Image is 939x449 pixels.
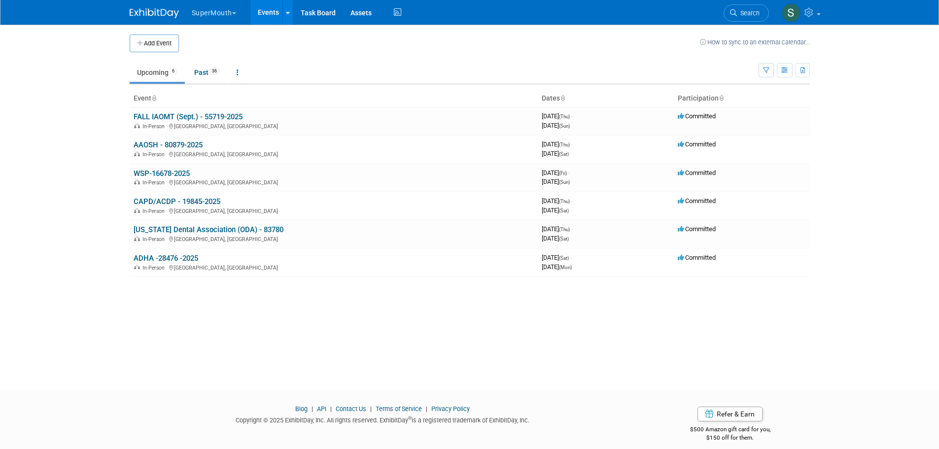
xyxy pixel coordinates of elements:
[142,123,168,130] span: In-Person
[678,112,716,120] span: Committed
[559,171,567,176] span: (Fri)
[542,169,570,176] span: [DATE]
[559,142,570,147] span: (Thu)
[187,63,227,82] a: Past36
[542,207,569,214] span: [DATE]
[130,63,185,82] a: Upcoming6
[408,415,412,421] sup: ®
[134,265,140,270] img: In-Person Event
[130,90,538,107] th: Event
[538,90,674,107] th: Dates
[700,38,810,46] a: How to sync to an external calendar...
[542,197,573,205] span: [DATE]
[134,151,140,156] img: In-Person Event
[134,150,534,158] div: [GEOGRAPHIC_DATA], [GEOGRAPHIC_DATA]
[559,179,570,185] span: (Sun)
[142,236,168,242] span: In-Person
[697,407,763,421] a: Refer & Earn
[559,265,572,270] span: (Mon)
[130,414,636,425] div: Copyright © 2025 ExhibitDay, Inc. All rights reserved. ExhibitDay is a registered trademark of Ex...
[559,199,570,204] span: (Thu)
[134,225,283,234] a: [US_STATE] Dental Association (ODA) - 83780
[134,140,203,149] a: AAOSH - 80879-2025
[542,235,569,242] span: [DATE]
[336,405,366,413] a: Contact Us
[674,90,810,107] th: Participation
[724,4,769,22] a: Search
[134,208,140,213] img: In-Person Event
[169,68,177,75] span: 6
[542,263,572,271] span: [DATE]
[719,94,724,102] a: Sort by Participation Type
[542,254,572,261] span: [DATE]
[568,169,570,176] span: -
[295,405,308,413] a: Blog
[134,235,534,242] div: [GEOGRAPHIC_DATA], [GEOGRAPHIC_DATA]
[559,236,569,242] span: (Sat)
[317,405,326,413] a: API
[678,197,716,205] span: Committed
[542,122,570,129] span: [DATE]
[328,405,334,413] span: |
[134,236,140,241] img: In-Person Event
[782,3,800,22] img: Samantha Meyers
[559,227,570,232] span: (Thu)
[134,112,243,121] a: FALL IAOMT (Sept.) - 55719-2025
[678,225,716,233] span: Committed
[134,122,534,130] div: [GEOGRAPHIC_DATA], [GEOGRAPHIC_DATA]
[737,9,760,17] span: Search
[678,254,716,261] span: Committed
[570,254,572,261] span: -
[559,114,570,119] span: (Thu)
[142,208,168,214] span: In-Person
[542,178,570,185] span: [DATE]
[134,178,534,186] div: [GEOGRAPHIC_DATA], [GEOGRAPHIC_DATA]
[142,179,168,186] span: In-Person
[130,8,179,18] img: ExhibitDay
[571,225,573,233] span: -
[542,112,573,120] span: [DATE]
[134,207,534,214] div: [GEOGRAPHIC_DATA], [GEOGRAPHIC_DATA]
[678,169,716,176] span: Committed
[309,405,315,413] span: |
[559,208,569,213] span: (Sat)
[134,123,140,128] img: In-Person Event
[151,94,156,102] a: Sort by Event Name
[651,434,810,442] div: $150 off for them.
[559,123,570,129] span: (Sun)
[431,405,470,413] a: Privacy Policy
[134,197,220,206] a: CAPD/ACDP - 19845-2025
[542,150,569,157] span: [DATE]
[142,265,168,271] span: In-Person
[376,405,422,413] a: Terms of Service
[559,151,569,157] span: (Sat)
[134,179,140,184] img: In-Person Event
[678,140,716,148] span: Committed
[134,169,190,178] a: WSP-16678-2025
[542,140,573,148] span: [DATE]
[571,140,573,148] span: -
[651,419,810,442] div: $500 Amazon gift card for you,
[209,68,220,75] span: 36
[559,255,569,261] span: (Sat)
[130,35,179,52] button: Add Event
[368,405,374,413] span: |
[142,151,168,158] span: In-Person
[134,254,198,263] a: ADHA -28476 -2025
[571,197,573,205] span: -
[571,112,573,120] span: -
[542,225,573,233] span: [DATE]
[134,263,534,271] div: [GEOGRAPHIC_DATA], [GEOGRAPHIC_DATA]
[560,94,565,102] a: Sort by Start Date
[423,405,430,413] span: |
